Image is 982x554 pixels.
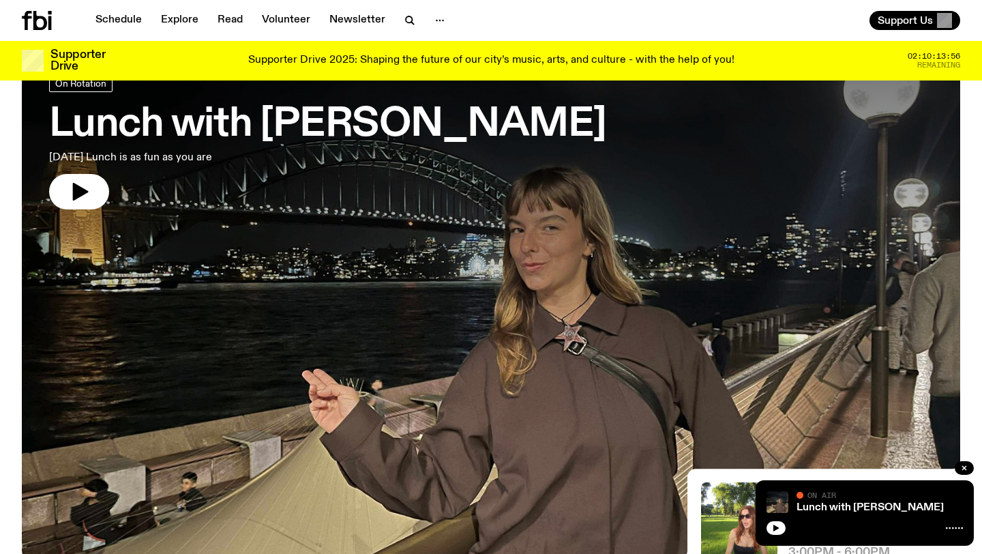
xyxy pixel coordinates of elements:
[49,106,606,144] h3: Lunch with [PERSON_NAME]
[153,11,207,30] a: Explore
[50,49,105,72] h3: Supporter Drive
[767,491,788,513] img: Izzy Page stands above looking down at Opera Bar. She poses in front of the Harbour Bridge in the...
[55,78,106,88] span: On Rotation
[49,74,606,209] a: Lunch with [PERSON_NAME][DATE] Lunch is as fun as you are
[878,14,933,27] span: Support Us
[49,74,113,92] a: On Rotation
[869,11,960,30] button: Support Us
[49,149,398,166] p: [DATE] Lunch is as fun as you are
[209,11,251,30] a: Read
[807,491,836,499] span: On Air
[248,55,734,67] p: Supporter Drive 2025: Shaping the future of our city’s music, arts, and culture - with the help o...
[321,11,393,30] a: Newsletter
[254,11,318,30] a: Volunteer
[908,53,960,60] span: 02:10:13:56
[87,11,150,30] a: Schedule
[797,502,944,513] a: Lunch with [PERSON_NAME]
[917,61,960,69] span: Remaining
